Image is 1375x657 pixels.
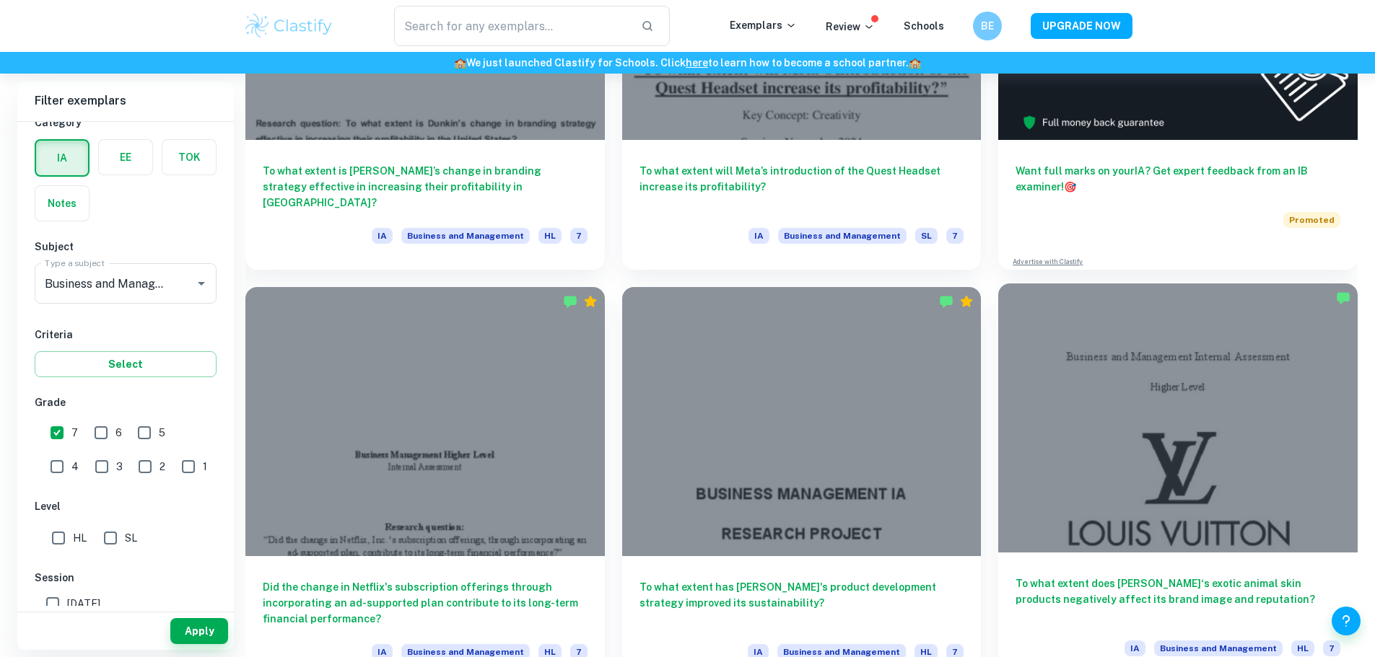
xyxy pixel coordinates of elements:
[263,579,588,627] h6: Did the change in Netflix's subscription offerings through incorporating an ad-supported plan con...
[1064,181,1076,193] span: 🎯
[203,459,207,475] span: 1
[401,228,530,244] span: Business and Management
[1016,576,1340,623] h6: To what extent does [PERSON_NAME]‘s exotic animal skin products negatively affect its brand image...
[1336,291,1350,305] img: Marked
[1283,212,1340,228] span: Promoted
[973,12,1002,40] button: BE
[160,459,165,475] span: 2
[1291,640,1314,656] span: HL
[563,294,577,309] img: Marked
[946,228,964,244] span: 7
[35,498,217,514] h6: Level
[17,81,234,121] h6: Filter exemplars
[915,228,938,244] span: SL
[3,55,1372,71] h6: We just launched Clastify for Schools. Click to learn how to become a school partner.
[162,140,216,175] button: TOK
[35,186,89,221] button: Notes
[570,228,588,244] span: 7
[73,530,87,546] span: HL
[730,17,797,33] p: Exemplars
[959,294,974,309] div: Premium
[45,257,105,269] label: Type a subject
[979,18,995,34] h6: BE
[1016,163,1340,195] h6: Want full marks on your IA ? Get expert feedback from an IB examiner!
[394,6,630,46] input: Search for any exemplars...
[263,163,588,211] h6: To what extent is [PERSON_NAME]’s change in branding strategy effective in increasing their profi...
[583,294,598,309] div: Premium
[115,425,122,441] span: 6
[826,19,875,35] p: Review
[1332,607,1361,635] button: Help and Feedback
[35,394,217,410] h6: Grade
[36,141,88,175] button: IA
[904,20,944,32] a: Schools
[1323,640,1340,656] span: 7
[686,57,708,69] a: here
[1125,640,1145,656] span: IA
[243,12,335,40] img: Clastify logo
[454,57,466,69] span: 🏫
[116,459,123,475] span: 3
[35,570,217,586] h6: Session
[71,425,78,441] span: 7
[125,530,137,546] span: SL
[748,228,769,244] span: IA
[778,228,907,244] span: Business and Management
[191,273,211,294] button: Open
[35,115,217,131] h6: Category
[909,57,921,69] span: 🏫
[372,228,393,244] span: IA
[35,351,217,377] button: Select
[1031,13,1132,39] button: UPGRADE NOW
[71,459,79,475] span: 4
[1154,640,1283,656] span: Business and Management
[67,596,100,612] span: [DATE]
[99,140,152,175] button: EE
[159,425,165,441] span: 5
[35,327,217,343] h6: Criteria
[538,228,562,244] span: HL
[939,294,953,309] img: Marked
[640,579,964,627] h6: To what extent has [PERSON_NAME]'s product development strategy improved its sustainability?
[1013,257,1083,267] a: Advertise with Clastify
[640,163,964,211] h6: To what extent will Meta’s introduction of the Quest Headset increase its profitability?
[35,239,217,255] h6: Subject
[170,618,228,644] button: Apply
